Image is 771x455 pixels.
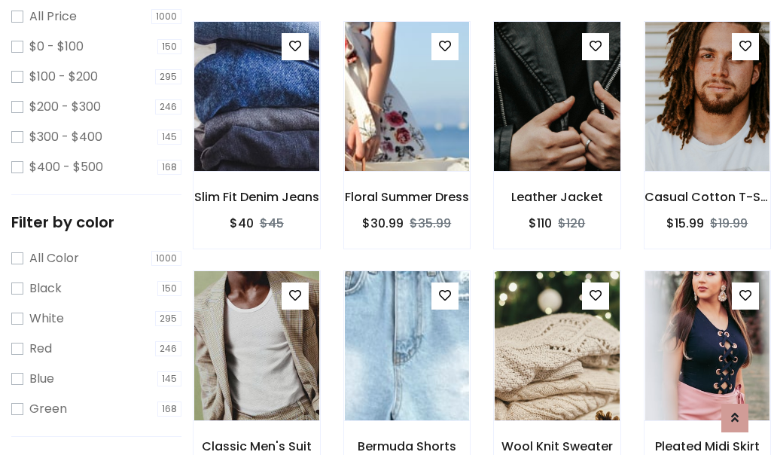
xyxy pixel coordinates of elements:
h5: Filter by color [11,213,181,231]
label: Green [29,400,67,418]
h6: Leather Jacket [494,190,620,204]
h6: $30.99 [362,216,404,231]
span: 1000 [151,251,181,266]
label: All Color [29,249,79,267]
span: 150 [157,39,181,54]
h6: Casual Cotton T-Shirt [645,190,771,204]
del: $45 [260,215,284,232]
label: $200 - $300 [29,98,101,116]
label: $300 - $400 [29,128,102,146]
label: All Price [29,8,77,26]
label: $0 - $100 [29,38,84,56]
span: 246 [155,341,181,356]
span: 246 [155,99,181,115]
span: 145 [157,130,181,145]
label: White [29,310,64,328]
del: $120 [558,215,585,232]
h6: $15.99 [666,216,704,231]
h6: $40 [230,216,254,231]
h6: Pleated Midi Skirt [645,439,771,453]
span: 168 [157,160,181,175]
h6: Bermuda Shorts [344,439,471,453]
span: 168 [157,402,181,417]
h6: Floral Summer Dress [344,190,471,204]
label: Red [29,340,52,358]
label: $100 - $200 [29,68,98,86]
del: $35.99 [410,215,451,232]
span: 150 [157,281,181,296]
label: Black [29,279,62,298]
label: $400 - $500 [29,158,103,176]
del: $19.99 [710,215,748,232]
span: 1000 [151,9,181,24]
h6: Slim Fit Denim Jeans [194,190,320,204]
h6: Wool Knit Sweater [494,439,620,453]
span: 295 [155,311,181,326]
label: Blue [29,370,54,388]
h6: Classic Men's Suit [194,439,320,453]
span: 295 [155,69,181,84]
span: 145 [157,371,181,386]
h6: $110 [529,216,552,231]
